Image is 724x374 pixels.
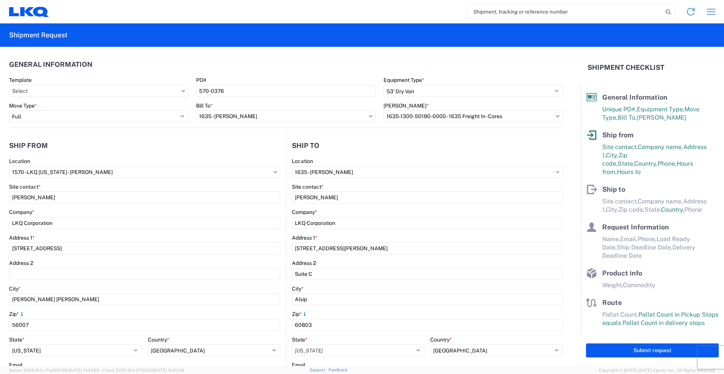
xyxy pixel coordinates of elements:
[9,183,41,190] label: Site contact
[196,110,375,122] input: Select
[602,311,638,318] span: Pallet Count,
[9,61,92,68] h2: General Information
[69,368,99,372] span: [DATE] 14:43:55
[292,166,563,178] input: Select
[9,368,99,372] span: Server: 2025.18.0-c7ad5f513fb
[9,158,30,165] label: Location
[602,131,633,139] span: Ship from
[9,209,34,215] label: Company
[292,234,318,241] label: Address 1
[292,362,305,368] label: Email
[684,206,702,213] span: Phone
[292,209,317,215] label: Company
[148,336,169,343] label: Country
[602,106,637,113] span: Unique PO#,
[328,368,348,372] a: Feedback
[658,160,676,167] span: Phone,
[606,206,618,213] span: City,
[9,102,37,109] label: Move Type
[618,206,644,213] span: Zip code,
[602,282,623,289] span: Weight,
[634,160,658,167] span: Country,
[9,77,32,83] label: Template
[292,142,319,149] h2: Ship to
[617,244,672,251] span: Ship Deadline Date,
[430,336,452,343] label: Country
[602,198,638,205] span: Site contact,
[623,282,655,289] span: Commodity
[9,31,67,40] h2: Shipment Request
[9,285,21,292] label: City
[292,158,313,165] label: Location
[644,206,661,213] span: State,
[638,143,683,151] span: Company name,
[383,77,424,83] label: Equipment Type
[468,5,663,19] input: Shipment, tracking or reference number
[587,63,664,72] h2: Shipment Checklist
[9,234,35,241] label: Address 1
[602,143,638,151] span: Site contact,
[661,206,684,213] span: Country,
[620,235,638,243] span: Email,
[637,114,686,121] span: [PERSON_NAME]
[638,235,657,243] span: Phone,
[292,311,308,317] label: Zip
[618,114,637,121] span: Bill To,
[383,110,563,122] input: Select
[9,336,25,343] label: State
[602,269,642,277] span: Product info
[638,198,683,205] span: Company name,
[310,368,328,372] a: Support
[9,166,280,178] input: Select
[196,77,206,83] label: PO#
[602,299,622,306] span: Route
[383,102,429,109] label: [PERSON_NAME]
[637,106,684,113] span: Equipment Type,
[602,311,718,326] span: Pallet Count in Pickup Stops equals Pallet Count in delivery stops
[103,368,184,372] span: Client: 2025.18.0-27d3021
[9,260,33,266] label: Address 2
[9,362,23,368] label: Email
[602,93,667,101] span: General Information
[292,336,307,343] label: State
[602,185,625,193] span: Ship to
[196,102,213,109] label: Bill To
[617,168,641,175] span: Hours to
[606,152,618,159] span: City,
[292,260,316,266] label: Address 2
[292,183,324,190] label: Site contact
[599,367,715,374] span: Copyright © [DATE]-[DATE] Agistix Inc., All Rights Reserved
[9,311,25,317] label: Zip
[153,368,184,372] span: [DATE] 10:20:09
[602,223,669,231] span: Request Information
[9,142,48,149] h2: Ship from
[292,285,304,292] label: City
[9,85,188,97] input: Select
[618,160,634,167] span: State,
[602,235,620,243] span: Name,
[586,343,719,357] button: Submit request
